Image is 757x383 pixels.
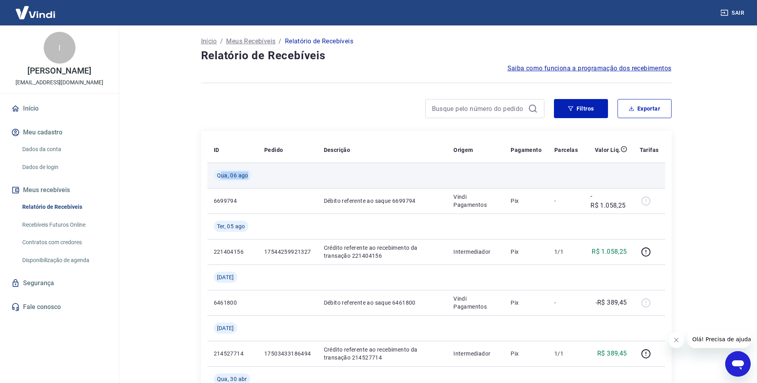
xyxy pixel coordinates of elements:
span: Qua, 30 abr [217,375,247,383]
p: - [554,299,578,307]
h4: Relatório de Recebíveis [201,48,672,64]
a: Meus Recebíveis [226,37,275,46]
p: Vindi Pagamentos [453,295,498,311]
p: -R$ 389,45 [596,298,627,307]
input: Busque pelo número do pedido [432,103,525,115]
p: [EMAIL_ADDRESS][DOMAIN_NAME] [15,78,103,87]
p: 1/1 [554,248,578,256]
p: - [554,197,578,205]
p: Valor Líq. [595,146,621,154]
p: Débito referente ao saque 6699794 [324,197,441,205]
a: Fale conosco [10,298,109,316]
button: Filtros [554,99,608,118]
span: Olá! Precisa de ajuda? [5,6,67,12]
p: Vindi Pagamentos [453,193,498,209]
p: Relatório de Recebíveis [285,37,353,46]
iframe: Botão para abrir a janela de mensagens [725,351,751,377]
img: Vindi [10,0,61,25]
p: Intermediador [453,248,498,256]
p: / [279,37,281,46]
iframe: Mensagem da empresa [687,331,751,348]
button: Meu cadastro [10,124,109,141]
p: 17503433186494 [264,350,311,358]
span: Ter, 05 ago [217,222,245,230]
p: 6699794 [214,197,252,205]
div: I [44,32,76,64]
a: Recebíveis Futuros Online [19,217,109,233]
p: Pix [511,197,542,205]
p: Tarifas [640,146,659,154]
a: Saiba como funciona a programação dos recebimentos [507,64,672,73]
p: ID [214,146,219,154]
a: Relatório de Recebíveis [19,199,109,215]
p: Intermediador [453,350,498,358]
p: Descrição [324,146,350,154]
p: Origem [453,146,473,154]
a: Dados de login [19,159,109,175]
p: 6461800 [214,299,252,307]
p: 1/1 [554,350,578,358]
button: Sair [719,6,747,20]
p: 17544259921327 [264,248,311,256]
span: [DATE] [217,324,234,332]
p: [PERSON_NAME] [27,67,91,75]
p: -R$ 1.058,25 [590,191,627,210]
span: [DATE] [217,273,234,281]
p: Pix [511,350,542,358]
a: Segurança [10,274,109,292]
a: Dados da conta [19,141,109,157]
p: Parcelas [554,146,578,154]
p: Pagamento [511,146,542,154]
a: Contratos com credores [19,234,109,251]
p: R$ 1.058,25 [592,247,627,257]
a: Início [10,100,109,117]
p: R$ 389,45 [597,349,627,358]
button: Exportar [618,99,672,118]
a: Início [201,37,217,46]
p: Pix [511,248,542,256]
p: Crédito referente ao recebimento da transação 214527714 [324,346,441,362]
p: / [220,37,223,46]
p: Débito referente ao saque 6461800 [324,299,441,307]
iframe: Fechar mensagem [668,332,684,348]
p: Pix [511,299,542,307]
p: Crédito referente ao recebimento da transação 221404156 [324,244,441,260]
p: Pedido [264,146,283,154]
p: 221404156 [214,248,252,256]
button: Meus recebíveis [10,181,109,199]
span: Qua, 06 ago [217,171,248,179]
a: Disponibilização de agenda [19,252,109,268]
p: 214527714 [214,350,252,358]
